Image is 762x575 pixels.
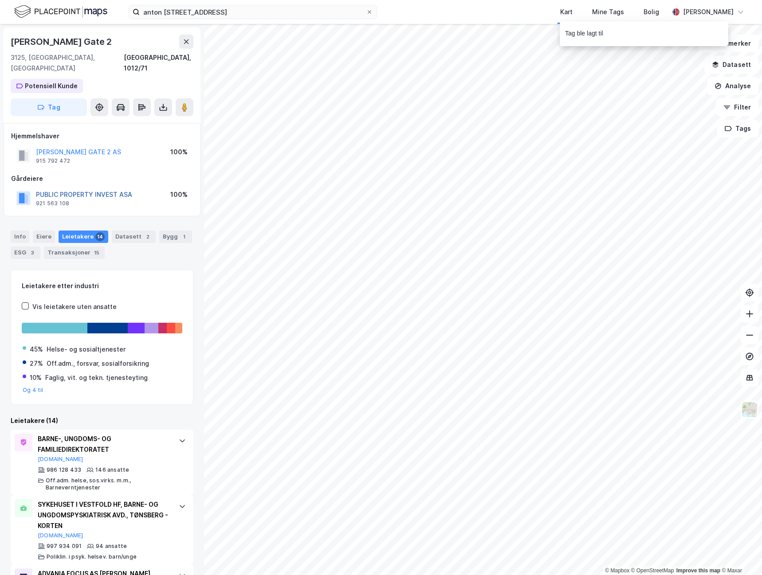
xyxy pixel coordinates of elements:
div: Mine Tags [592,7,624,17]
div: 146 ansatte [95,466,129,473]
div: Kontrollprogram for chat [718,532,762,575]
button: Tags [717,120,758,137]
div: Vis leietakere uten ansatte [32,301,117,312]
button: Og 4 til [23,387,43,394]
img: logo.f888ab2527a4732fd821a326f86c7f29.svg [14,4,107,20]
div: Leietakere (14) [11,415,193,426]
img: Z [741,401,758,418]
div: 2 [143,232,152,241]
button: Filter [716,98,758,116]
div: BARNE-, UNGDOMS- OG FAMILIEDIREKTORATET [38,434,170,455]
div: [GEOGRAPHIC_DATA], 1012/71 [124,52,193,74]
button: [DOMAIN_NAME] [38,456,83,463]
button: Analyse [707,77,758,95]
div: 986 128 433 [47,466,81,473]
div: Leietakere etter industri [22,281,182,291]
div: [PERSON_NAME] Gate 2 [11,35,114,49]
div: Poliklin. i psyk. helsev. barn/unge [47,553,137,560]
div: 100% [170,189,188,200]
iframe: Chat Widget [718,532,762,575]
div: Faglig, vit. og tekn. tjenesteyting [45,372,148,383]
div: Kart [560,7,573,17]
div: 997 934 091 [47,543,82,550]
a: OpenStreetMap [631,567,674,574]
div: Bygg [159,231,192,243]
div: 100% [170,147,188,157]
div: 94 ansatte [96,543,127,550]
div: 45% [30,344,43,355]
div: 10% [30,372,42,383]
div: [PERSON_NAME] [683,7,734,17]
a: Mapbox [605,567,629,574]
div: 915 792 472 [36,157,70,164]
button: [DOMAIN_NAME] [38,532,83,539]
button: Tag [11,98,87,116]
button: Datasett [704,56,758,74]
div: Info [11,231,29,243]
div: Datasett [112,231,156,243]
div: Hjemmelshaver [11,131,193,141]
div: 27% [30,358,43,369]
div: Transaksjoner [44,246,105,259]
div: 1 [180,232,189,241]
a: Improve this map [676,567,720,574]
div: Tag ble lagt til [565,28,603,39]
div: ESG [11,246,40,259]
div: Leietakere [59,231,108,243]
div: 3125, [GEOGRAPHIC_DATA], [GEOGRAPHIC_DATA] [11,52,124,74]
div: Potensiell Kunde [25,81,78,91]
div: Off.adm. helse, sos.virks. m.m., Barneverntjenester [46,477,170,491]
div: 15 [92,248,101,257]
div: Off.adm., forsvar, sosialforsikring [47,358,149,369]
div: Eiere [33,231,55,243]
div: Helse- og sosialtjenester [47,344,126,355]
div: Gårdeiere [11,173,193,184]
input: Søk på adresse, matrikkel, gårdeiere, leietakere eller personer [140,5,366,19]
div: 3 [28,248,37,257]
div: 14 [95,232,105,241]
div: Bolig [644,7,659,17]
div: 921 563 108 [36,200,69,207]
div: SYKEHUSET I VESTFOLD HF, BARNE- OG UNGDOMSPYSKIATRISK AVD., TØNSBERG - KORTEN [38,499,170,531]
